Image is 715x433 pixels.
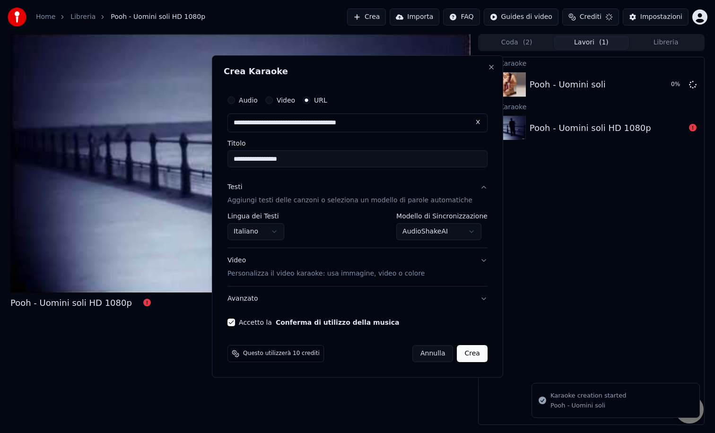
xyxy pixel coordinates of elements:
[227,213,488,248] div: TestiAggiungi testi delle canzoni o seleziona un modello di parole automatiche
[227,256,425,278] div: Video
[396,213,488,219] label: Modello di Sincronizzazione
[227,286,488,311] button: Avanzato
[227,248,488,286] button: VideoPersonalizza il video karaoke: usa immagine, video o colore
[314,97,327,104] label: URL
[276,319,400,326] button: Accetto la
[227,175,488,213] button: TestiAggiungi testi delle canzoni o seleziona un modello di parole automatiche
[227,269,425,278] p: Personalizza il video karaoke: usa immagine, video o colore
[224,67,491,76] h2: Crea Karaoke
[239,319,399,326] label: Accetto la
[412,345,453,362] button: Annulla
[457,345,488,362] button: Crea
[227,196,472,205] p: Aggiungi testi delle canzoni o seleziona un modello di parole automatiche
[227,213,284,219] label: Lingua dei Testi
[243,350,320,357] span: Questo utilizzerà 10 crediti
[227,182,242,192] div: Testi
[227,140,488,147] label: Titolo
[239,97,258,104] label: Audio
[277,97,295,104] label: Video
